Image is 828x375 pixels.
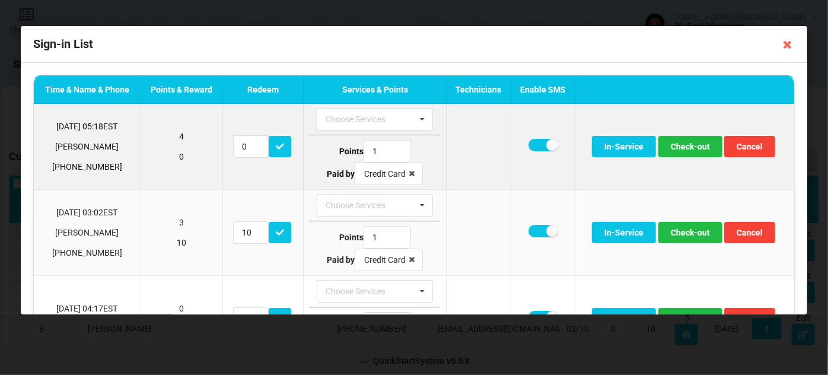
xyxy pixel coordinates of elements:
[34,77,141,104] th: Time & Name & Phone
[724,308,775,329] button: Cancel
[323,199,403,212] div: Choose Services
[233,307,269,330] input: Redeem
[327,255,355,265] b: Paid by
[323,113,403,126] div: Choose Services
[592,222,656,243] button: In-Service
[364,170,406,178] div: Credit Card
[364,226,411,249] input: Type Points
[40,141,135,152] p: [PERSON_NAME]
[40,303,135,314] p: [DATE] 04:17 EST
[658,222,722,243] button: Check-out
[40,227,135,239] p: [PERSON_NAME]
[658,308,722,329] button: Check-out
[323,285,403,298] div: Choose Services
[233,221,269,244] input: Redeem
[141,77,222,104] th: Points & Reward
[233,135,269,158] input: Redeem
[364,312,411,335] input: Type Points
[303,77,446,104] th: Services & Points
[592,136,656,157] button: In-Service
[21,26,807,63] div: Sign-in List
[327,169,355,179] b: Paid by
[364,140,411,163] input: Type Points
[339,147,364,156] b: Points
[40,120,135,132] p: [DATE] 05:18 EST
[147,217,216,228] p: 3
[147,303,216,314] p: 0
[446,77,510,104] th: Technicians
[724,222,775,243] button: Cancel
[724,136,775,157] button: Cancel
[339,233,364,242] b: Points
[592,308,656,329] button: In-Service
[147,237,216,249] p: 10
[510,77,574,104] th: Enable SMS
[147,131,216,142] p: 4
[364,256,406,264] div: Credit Card
[40,206,135,218] p: [DATE] 03:02 EST
[40,247,135,259] p: [PHONE_NUMBER]
[658,136,722,157] button: Check-out
[40,161,135,173] p: [PHONE_NUMBER]
[147,151,216,163] p: 0
[222,77,303,104] th: Redeem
